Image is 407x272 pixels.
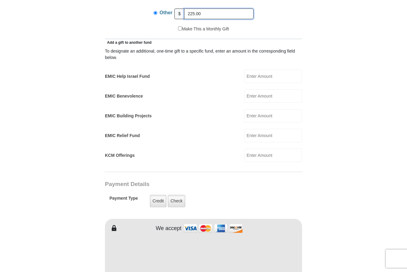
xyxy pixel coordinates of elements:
label: EMIC Help Israel Fund [105,73,150,80]
h4: We accept [156,225,182,232]
label: EMIC Relief Fund [105,133,140,139]
span: Add a gift to another fund [105,40,152,45]
label: EMIC Benevolence [105,93,143,99]
label: EMIC Building Projects [105,113,152,119]
span: Other [160,10,173,15]
input: Other Amount [184,9,254,19]
span: $ [174,9,185,19]
input: Enter Amount [244,89,302,103]
label: KCM Offerings [105,152,135,159]
div: To designate an additional, one-time gift to a specific fund, enter an amount in the correspondin... [105,48,302,61]
h3: Payment Details [105,181,260,188]
input: Enter Amount [244,70,302,83]
label: Credit [150,195,166,207]
label: Check [168,195,185,207]
input: Make This a Monthly Gift [178,26,182,30]
img: credit cards accepted [183,222,244,235]
input: Enter Amount [244,109,302,122]
input: Enter Amount [244,149,302,162]
label: Make This a Monthly Gift [178,26,229,32]
input: Enter Amount [244,129,302,142]
h5: Payment Type [109,196,138,204]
